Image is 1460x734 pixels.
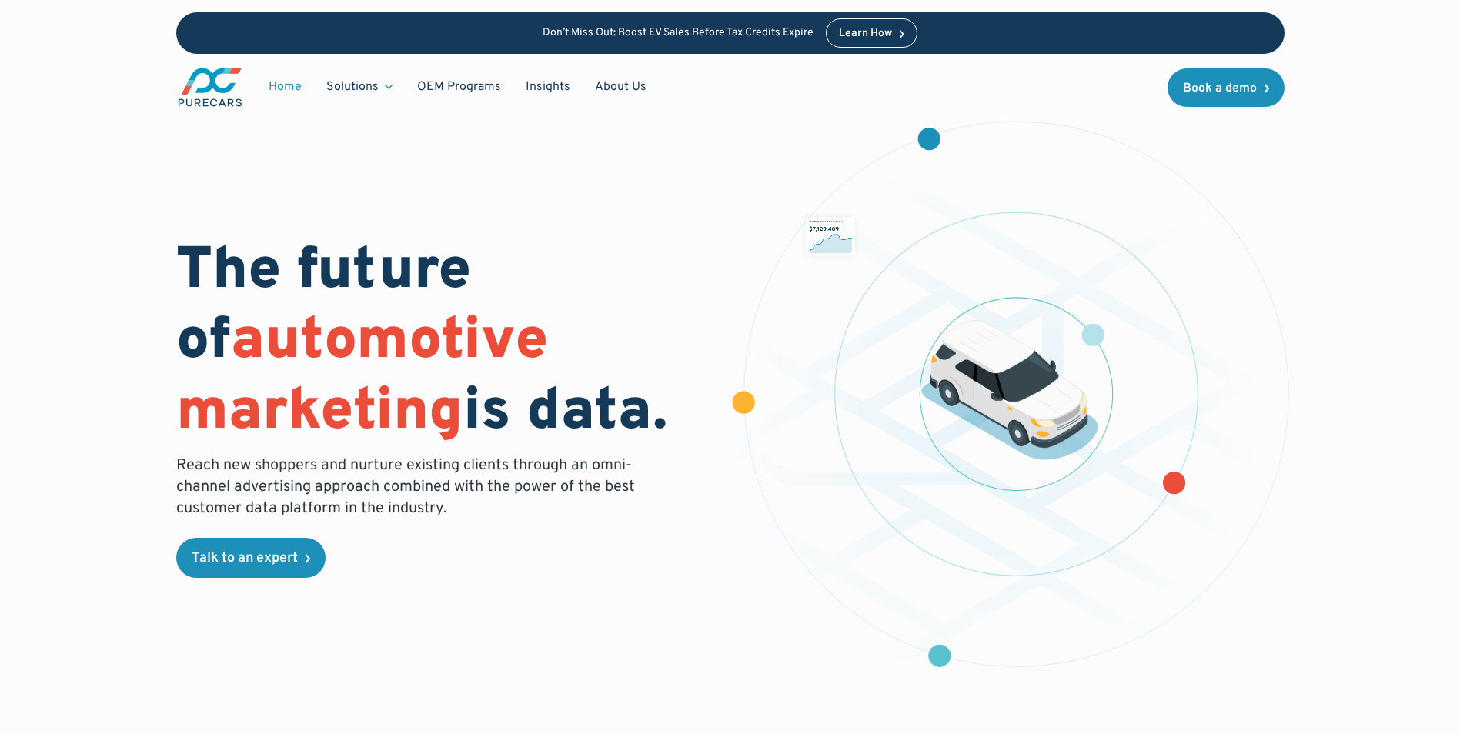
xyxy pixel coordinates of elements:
a: About Us [583,72,659,102]
a: Talk to an expert [176,538,326,578]
img: illustration of a vehicle [921,320,1098,460]
a: Book a demo [1168,68,1285,107]
div: Solutions [314,72,405,102]
p: Don’t Miss Out: Boost EV Sales Before Tax Credits Expire [543,27,814,40]
div: Book a demo [1183,82,1257,95]
a: Learn How [826,18,917,48]
h1: The future of is data. [176,238,712,449]
span: automotive marketing [176,305,548,449]
img: purecars logo [176,66,244,108]
div: Talk to an expert [192,552,298,566]
img: chart showing monthly dealership revenue of $7m [806,217,855,256]
div: Learn How [839,28,892,39]
a: Home [256,72,314,102]
a: Insights [513,72,583,102]
div: Solutions [326,78,379,95]
a: main [176,66,244,108]
p: Reach new shoppers and nurture existing clients through an omni-channel advertising approach comb... [176,455,644,519]
a: OEM Programs [405,72,513,102]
